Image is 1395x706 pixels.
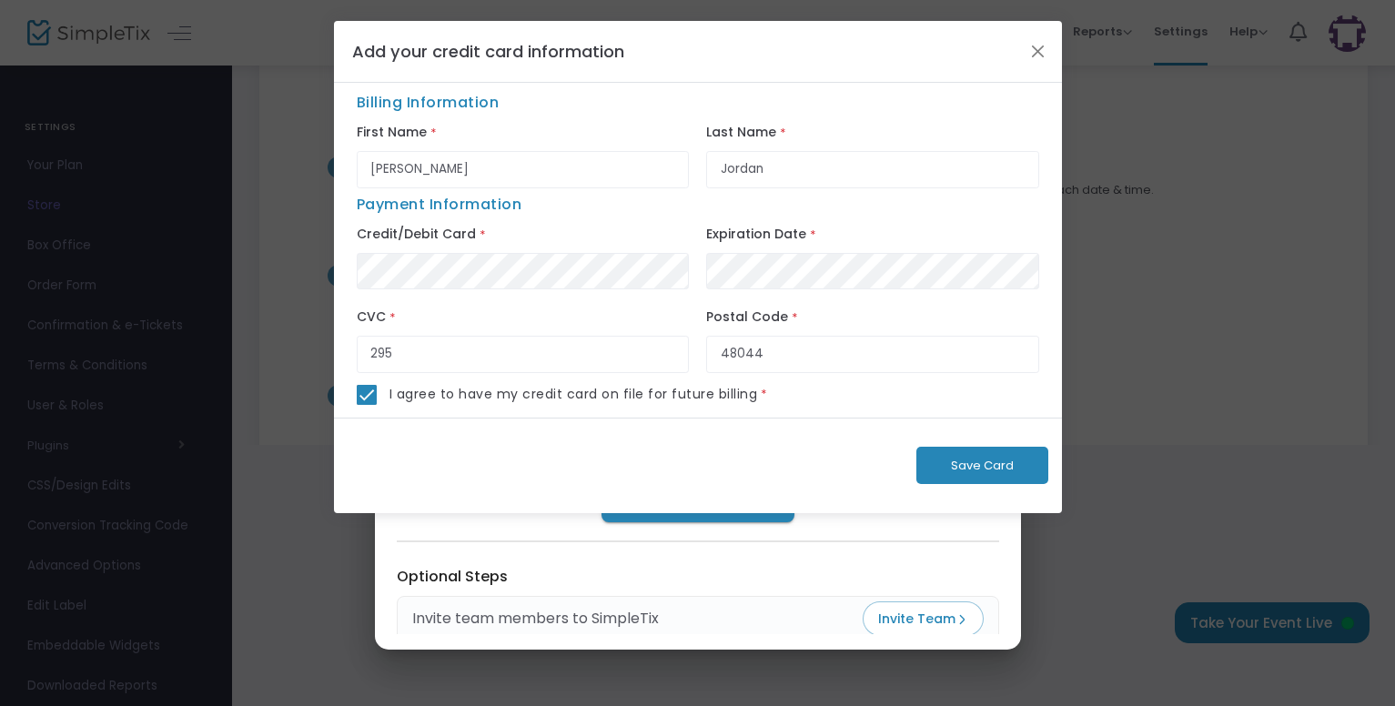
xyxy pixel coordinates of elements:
[916,447,1048,484] button: Save Card
[706,305,788,330] label: Postal Code
[706,120,776,146] label: Last Name
[355,430,632,501] iframe: reCAPTCHA
[389,385,758,404] span: I agree to have my credit card on file for future billing
[706,151,1038,188] input: Last Name
[357,194,522,215] span: Payment Information
[357,120,427,146] label: First Name
[1026,39,1049,63] button: Close
[357,151,689,188] input: First Name
[706,336,1038,373] input: Enter Postal Code
[951,457,1014,474] span: Save Card
[357,305,386,330] label: CVC
[706,222,806,247] label: Expiration Date
[348,92,1048,120] span: Billing Information
[352,39,624,64] h4: Add your credit card information
[357,336,689,373] input: Enter CVC Number
[357,222,476,247] label: Credit/Debit Card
